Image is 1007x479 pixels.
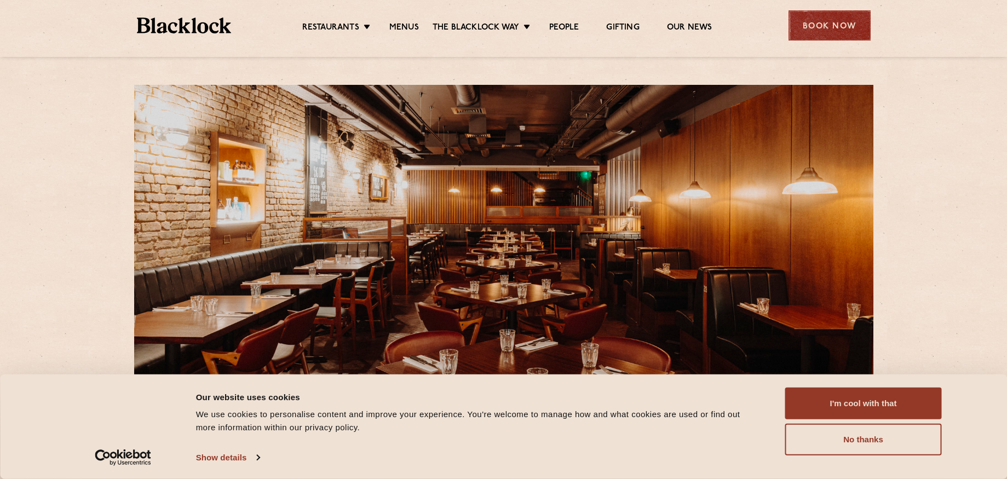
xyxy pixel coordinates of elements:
div: Book Now [789,10,871,41]
a: People [549,22,579,34]
a: Gifting [606,22,639,34]
a: The Blacklock Way [433,22,519,34]
button: No thanks [785,424,942,455]
a: Menus [389,22,419,34]
div: Our website uses cookies [196,390,761,403]
a: Usercentrics Cookiebot - opens in a new window [75,449,171,466]
a: Show details [196,449,260,466]
a: Restaurants [302,22,359,34]
div: We use cookies to personalise content and improve your experience. You're welcome to manage how a... [196,408,761,434]
button: I'm cool with that [785,388,942,419]
img: BL_Textured_Logo-footer-cropped.svg [137,18,232,33]
a: Our News [667,22,712,34]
